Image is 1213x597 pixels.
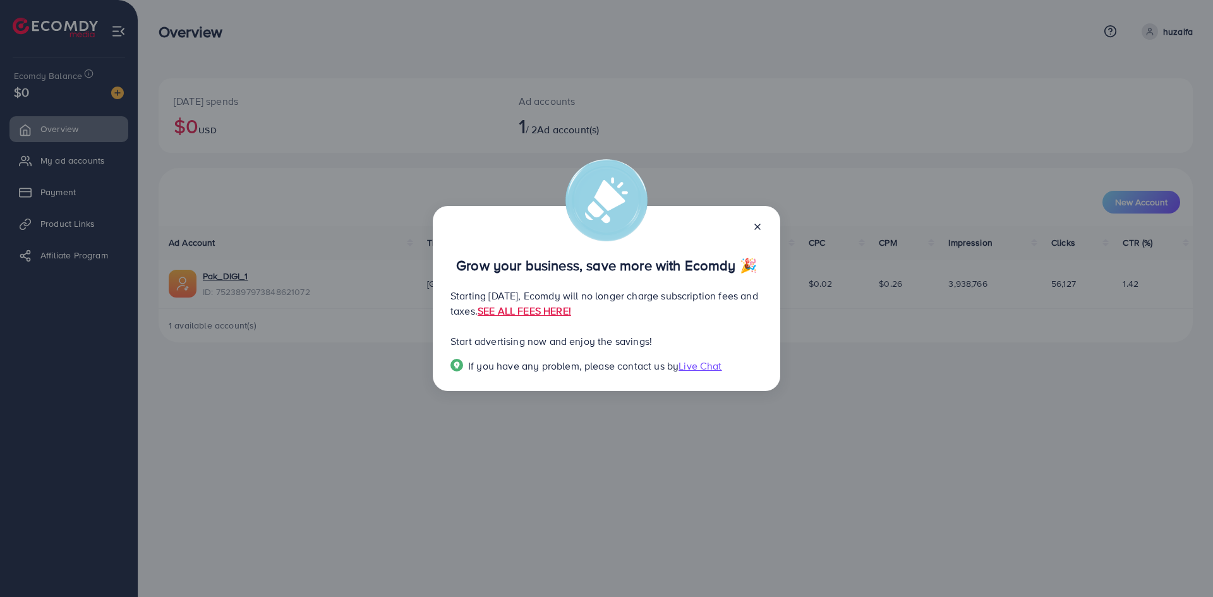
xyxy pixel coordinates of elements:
[450,359,463,371] img: Popup guide
[565,159,648,241] img: alert
[679,359,721,373] span: Live Chat
[450,258,763,273] p: Grow your business, save more with Ecomdy 🎉
[468,359,679,373] span: If you have any problem, please contact us by
[450,288,763,318] p: Starting [DATE], Ecomdy will no longer charge subscription fees and taxes.
[478,304,571,318] a: SEE ALL FEES HERE!
[450,334,763,349] p: Start advertising now and enjoy the savings!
